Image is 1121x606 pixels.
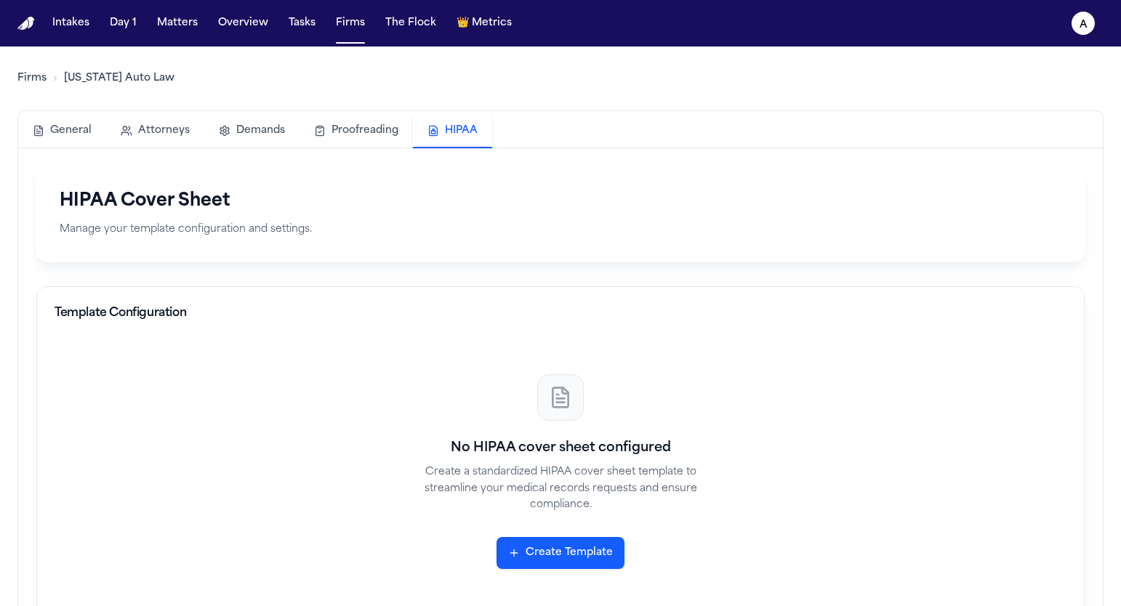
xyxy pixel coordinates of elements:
[104,10,142,36] button: Day 1
[17,17,35,31] img: Finch Logo
[451,10,518,36] button: crownMetrics
[17,71,174,86] nav: Breadcrumb
[300,115,413,147] button: Proofreading
[1080,20,1088,30] text: a
[18,115,106,147] button: General
[47,10,95,36] button: Intakes
[17,71,47,86] a: Firms
[55,438,1066,458] h3: No HIPAA cover sheet configured
[457,16,469,31] span: crown
[60,190,1061,213] h1: HIPAA Cover Sheet
[421,464,700,514] p: Create a standardized HIPAA cover sheet template to streamline your medical records requests and ...
[151,10,204,36] button: Matters
[204,115,300,147] button: Demands
[472,16,512,31] span: Metrics
[106,115,204,147] button: Attorneys
[283,10,321,36] button: Tasks
[64,71,174,86] a: [US_STATE] Auto Law
[330,10,371,36] button: Firms
[55,304,1066,322] div: Template Configuration
[17,17,35,31] a: Home
[212,10,274,36] button: Overview
[413,115,492,148] button: HIPAA
[379,10,442,36] button: The Flock
[60,222,1061,238] p: Manage your template configuration and settings.
[497,537,624,569] button: Create Template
